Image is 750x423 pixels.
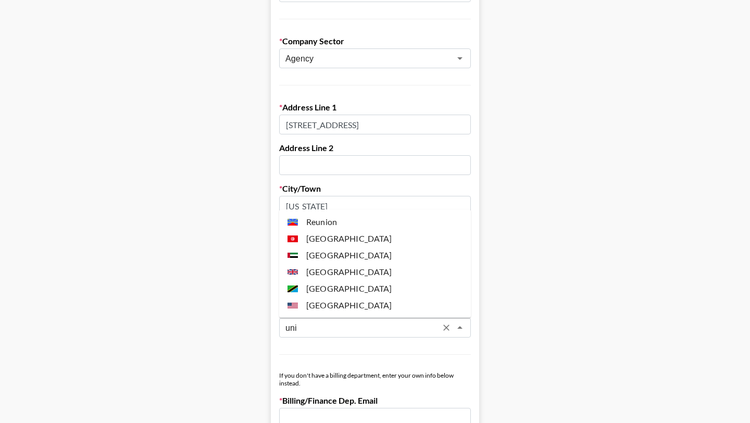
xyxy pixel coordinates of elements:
li: [GEOGRAPHIC_DATA] [279,280,471,297]
div: If you don't have a billing department, enter your own info below instead. [279,371,471,387]
label: Address Line 2 [279,143,471,153]
li: Reunion [279,214,471,230]
label: Billing/Finance Dep. Email [279,395,471,406]
label: City/Town [279,183,471,194]
li: [GEOGRAPHIC_DATA] [279,297,471,314]
label: Address Line 1 [279,102,471,113]
label: Company Sector [279,36,471,46]
button: Close [453,320,467,335]
li: [GEOGRAPHIC_DATA] [279,264,471,280]
button: Open [453,51,467,66]
li: [GEOGRAPHIC_DATA] [279,247,471,264]
li: [GEOGRAPHIC_DATA] [279,230,471,247]
button: Clear [439,320,454,335]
